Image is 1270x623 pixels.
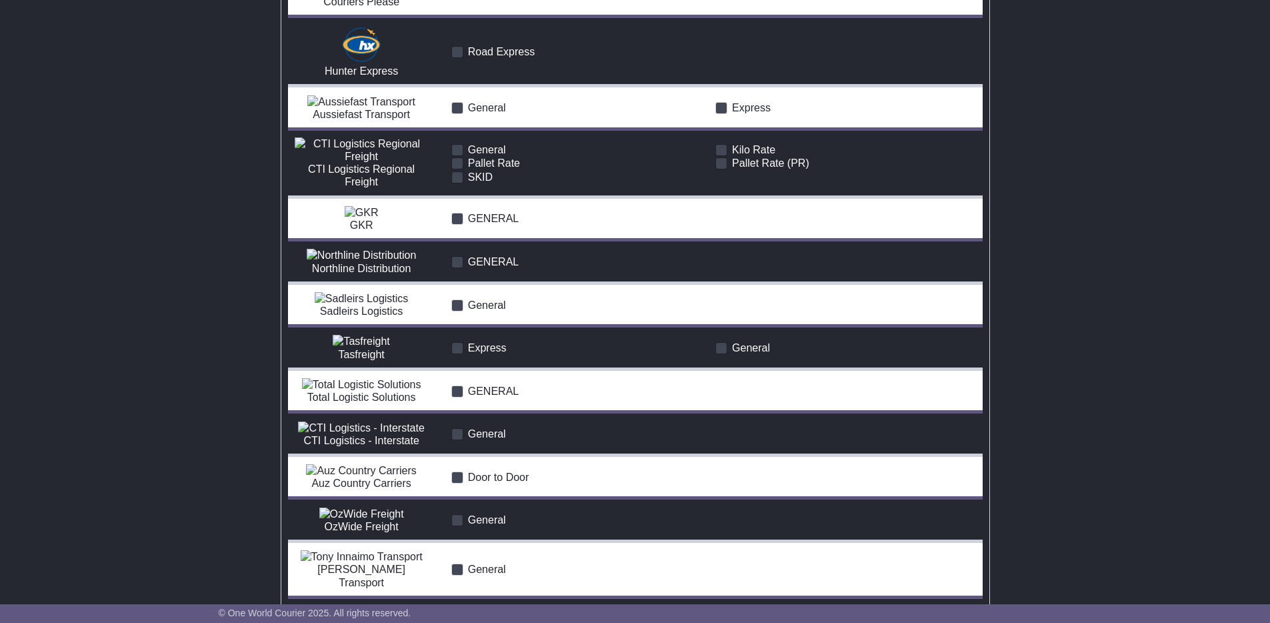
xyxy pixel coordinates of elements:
[732,144,775,155] span: Kilo Rate
[307,95,415,108] img: Aussiefast Transport
[468,428,506,440] span: General
[732,342,770,354] span: General
[295,137,428,163] img: CTI Logistics Regional Freight
[468,213,519,224] span: GENERAL
[301,550,423,563] img: Tony Innaimo Transport
[345,206,379,219] img: GKR
[333,335,389,348] img: Tasfreight
[295,520,429,533] div: OzWide Freight
[307,249,417,261] img: Northline Distribution
[295,163,429,188] div: CTI Logistics Regional Freight
[468,171,493,183] span: SKID
[468,342,507,354] span: Express
[319,508,404,520] img: OzWide Freight
[306,464,416,477] img: Auz Country Carriers
[468,46,535,57] span: Road Express
[295,262,429,275] div: Northline Distribution
[295,391,429,404] div: Total Logistic Solutions
[315,292,409,305] img: Sadleirs Logistics
[298,422,424,434] img: CTI Logistics - Interstate
[219,608,411,618] span: © One World Courier 2025. All rights reserved.
[468,102,506,113] span: General
[295,348,429,361] div: Tasfreight
[732,157,809,169] span: Pallet Rate (PR)
[295,563,429,588] div: [PERSON_NAME] Transport
[468,256,519,267] span: GENERAL
[295,219,429,231] div: GKR
[468,144,506,155] span: General
[468,386,519,397] span: GENERAL
[295,108,429,121] div: Aussiefast Transport
[468,157,520,169] span: Pallet Rate
[468,514,506,526] span: General
[468,472,529,483] span: Door to Door
[295,65,429,77] div: Hunter Express
[302,378,421,391] img: Total Logistic Solutions
[295,477,429,490] div: Auz Country Carriers
[732,102,771,113] span: Express
[468,299,506,311] span: General
[295,434,429,447] div: CTI Logistics - Interstate
[295,305,429,318] div: Sadleirs Logistics
[339,25,383,65] img: Hunter Express
[468,564,506,575] span: General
